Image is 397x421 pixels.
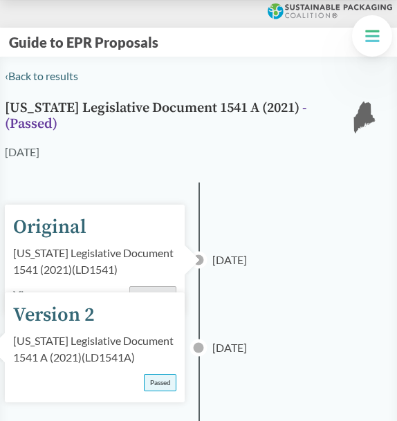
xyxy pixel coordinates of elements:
div: Version 2 [13,301,95,330]
div: [US_STATE] Legislative Document 1541 A (2021) ( LD1541A ) [13,333,176,366]
span: - ( Passed ) [5,100,307,133]
div: Introduced [129,286,176,303]
div: Passed [144,374,176,391]
a: ‹Back to results [5,69,78,82]
span: [DATE] [212,252,247,268]
button: Guide to EPR Proposals [5,33,163,51]
div: [DATE] [5,144,39,160]
a: View [13,288,39,301]
span: [DATE] [212,339,247,356]
h1: [US_STATE] Legislative Document 1541 A (2021) [5,101,326,144]
div: Original [13,213,86,242]
div: [US_STATE] Legislative Document 1541 (2021) ( LD1541 ) [13,245,176,278]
